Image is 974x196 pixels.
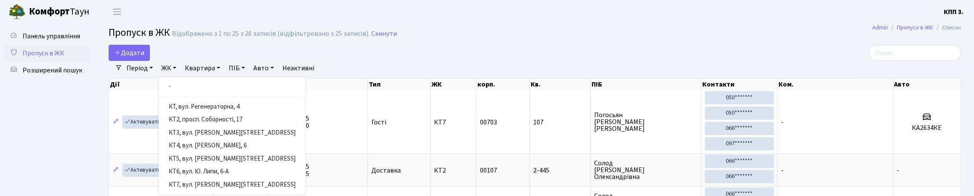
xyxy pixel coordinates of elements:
[371,167,401,174] span: Доставка
[109,78,214,90] th: Дії
[594,160,697,180] span: Солод [PERSON_NAME] Олександрівна
[477,78,530,90] th: корп.
[781,166,784,175] span: -
[897,23,933,32] a: Пропуск в ЖК
[122,115,163,129] a: Активувати
[158,113,306,127] a: КТ2, просп. Соборності, 17
[250,61,277,75] a: Авто
[480,166,497,175] span: 00107
[4,45,89,62] a: Пропуск в ЖК
[9,3,26,20] img: logo.png
[431,78,477,90] th: ЖК
[869,45,961,61] input: Пошук...
[4,28,89,45] a: Панель управління
[594,112,697,132] span: Погосьян [PERSON_NAME] [PERSON_NAME]
[480,118,497,127] span: 00703
[896,166,899,175] span: -
[158,61,180,75] a: ЖК
[123,61,156,75] a: Період
[4,62,89,79] a: Розширений пошук
[859,19,974,37] nav: breadcrumb
[29,5,70,18] b: Комфорт
[158,153,306,166] a: КТ5, вул. [PERSON_NAME][STREET_ADDRESS]
[122,164,163,177] a: Активувати
[181,61,224,75] a: Квартира
[434,167,473,174] span: КТ2
[158,127,306,140] a: КТ3, вул. [PERSON_NAME][STREET_ADDRESS]
[530,78,591,90] th: Кв.
[944,7,964,17] a: КПП 3.
[109,25,170,40] span: Пропуск в ЖК
[533,119,587,126] span: 107
[368,78,431,90] th: Тип
[172,30,370,38] div: Відображено з 1 по 25 з 26 записів (відфільтровано з 25 записів).
[701,78,778,90] th: Контакти
[896,124,957,132] h5: КА2634КЕ
[158,165,306,179] a: КТ6, вул. Ю. Липи, 6-А
[158,179,306,192] a: КТ7, вул. [PERSON_NAME][STREET_ADDRESS]
[533,167,587,174] span: 2-445
[109,45,150,61] a: Додати
[781,118,784,127] span: -
[872,23,888,32] a: Admin
[106,5,128,19] button: Переключити навігацію
[371,119,386,126] span: Гості
[591,78,701,90] th: ПІБ
[29,5,89,19] span: Таун
[158,101,306,114] a: КТ, вул. Регенераторна, 4
[23,32,80,41] span: Панель управління
[933,23,961,32] li: Список
[279,61,318,75] a: Неактивні
[778,78,893,90] th: Ком.
[23,66,82,75] span: Розширений пошук
[23,49,64,58] span: Пропуск в ЖК
[434,119,473,126] span: КТ7
[114,48,144,58] span: Додати
[269,78,368,90] th: Період
[893,78,961,90] th: Авто
[158,80,306,93] a: -
[158,139,306,153] a: КТ4, вул. [PERSON_NAME], 6
[225,61,248,75] a: ПІБ
[371,30,397,38] a: Скинути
